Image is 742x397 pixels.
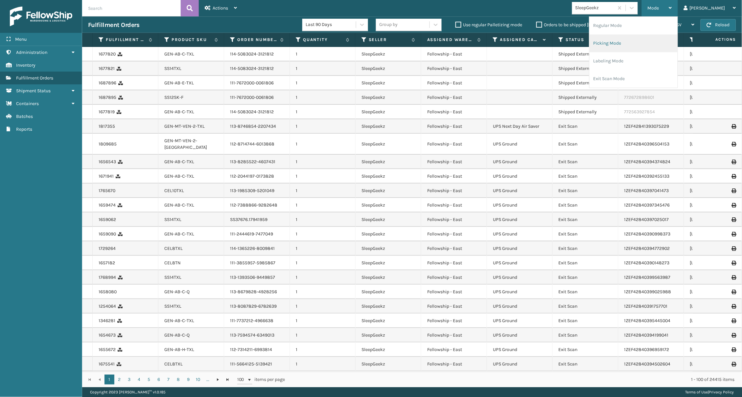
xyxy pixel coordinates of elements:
label: Seller [369,37,408,43]
td: UPS Ground [487,169,553,184]
td: SleepGeekz [356,61,421,76]
a: 1677821 [99,65,115,72]
td: UPS Ground [487,134,553,155]
td: Fellowship - East [421,371,487,386]
a: SS14TXL [164,303,181,309]
i: Print Label [732,160,736,164]
div: Last 90 Days [306,21,357,28]
td: 112-7314211-6993814 [224,342,290,357]
a: CEL10TXL [164,188,184,193]
a: Go to the last page [223,375,233,385]
i: Print Label [732,275,736,280]
td: Exit Scan [553,328,618,342]
label: Use regular Palletizing mode [455,22,522,28]
a: GEN-AB-C-TXL [164,173,194,179]
a: 1ZEF42840397041473 [624,188,669,193]
a: 1658080 [99,289,117,295]
td: SleepGeekz [356,299,421,314]
a: SS14TXL [164,66,181,71]
td: UPS Ground [487,241,553,256]
span: Shipment Status [16,88,51,94]
td: UPS Ground [487,328,553,342]
td: Fellowship - East [421,328,487,342]
i: Print Label [732,261,736,265]
h3: Fulfillment Orders [88,21,139,29]
td: Exit Scan [553,155,618,169]
td: Fellowship - East [421,314,487,328]
td: Fellowship - East [421,299,487,314]
td: 1 [290,169,356,184]
label: Product SKU [172,37,211,43]
td: UPS Next Day Air Saver [487,119,553,134]
a: 1687896 [99,80,116,86]
span: Administration [16,50,47,55]
td: Exit Scan [553,256,618,270]
li: Labeling Mode [590,52,678,70]
td: Exit Scan [553,198,618,212]
i: Print Label [732,203,736,208]
td: UPS Ground [487,155,553,169]
td: UPS Ground [487,371,553,386]
td: 114-1365226-8009841 [224,241,290,256]
td: 111-7672000-0061806 [224,90,290,105]
a: GEN-AB-C-Q [164,332,190,338]
div: | [685,387,734,397]
td: 111-7737212-4966638 [224,314,290,328]
td: Fellowship - East [421,256,487,270]
td: UPS Ground [487,212,553,227]
span: Go to the next page [215,377,220,382]
img: logo [10,7,72,26]
td: UPS Ground [487,299,553,314]
a: 1ZEF42840394199041 [624,332,669,338]
a: 1657182 [99,260,115,266]
td: SleepGeekz [356,357,421,371]
td: Exit Scan [553,227,618,241]
td: Fellowship - East [421,90,487,105]
td: UPS Ground [487,256,553,270]
td: 1 [290,47,356,61]
td: SleepGeekz [356,328,421,342]
td: 1 [290,134,356,155]
td: 1 [290,76,356,90]
td: 1 [290,227,356,241]
span: Inventory [16,62,35,68]
td: UPS Ground [487,342,553,357]
td: 113-8285522-4607431 [224,155,290,169]
td: 1 [290,105,356,119]
td: SleepGeekz [356,371,421,386]
a: 1ZEF42840394502604 [624,361,671,367]
td: 114-5083024-3121812 [224,61,290,76]
a: 1729264 [99,245,116,252]
td: Shipped Externally [553,47,618,61]
li: Exit Scan Mode [590,70,678,88]
a: 6 [154,375,164,385]
a: 2 [114,375,124,385]
a: SS12SK-F [164,95,183,100]
td: 772672898601 [618,90,684,105]
a: 1765670 [99,187,115,194]
i: Print Label [732,217,736,222]
td: 1 [290,357,356,371]
a: GEN-AB-C-TXL [164,51,194,57]
td: Fellowship - East [421,212,487,227]
td: 1 [290,256,356,270]
a: 1ZEF42840395445004 [624,318,671,323]
td: Shipped Externally [553,105,618,119]
a: GEN-AB-C-TXL [164,109,194,115]
a: 1ZEF42840399025988 [624,289,671,295]
td: 1 [290,371,356,386]
a: 1254064 [99,303,116,310]
td: SleepGeekz [356,155,421,169]
i: Print Label [732,124,736,129]
td: 113-1393506-9449857 [224,270,290,285]
a: 1654673 [99,332,116,339]
td: 114-5083024-3121812 [224,47,290,61]
a: 1659474 [99,202,116,209]
label: Status [566,37,606,43]
a: 1ZEF42841393075229 [624,123,669,129]
a: 1ZEF42840391757701 [624,303,668,309]
li: Regular Mode [590,17,678,34]
span: Go to the last page [225,377,230,382]
a: GEN-AB-C-TXL [164,159,194,165]
td: Fellowship - East [421,184,487,198]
